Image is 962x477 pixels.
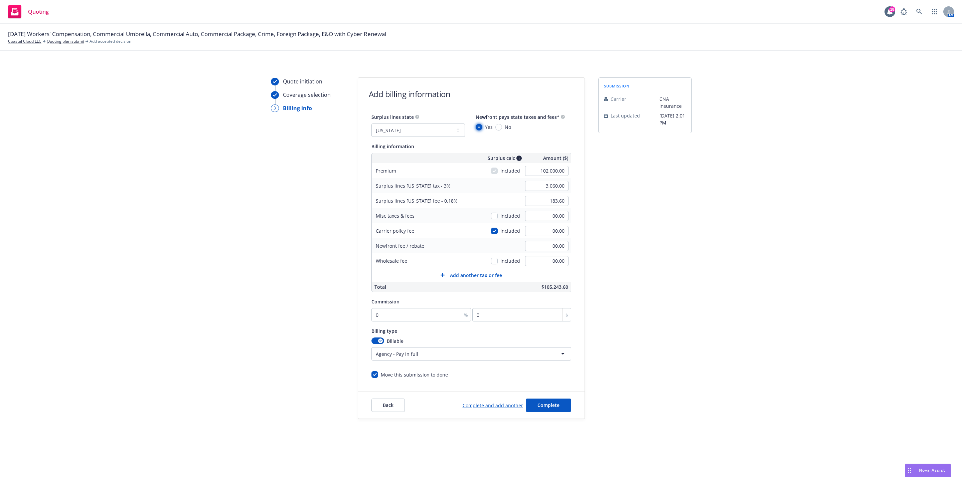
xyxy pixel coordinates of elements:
input: Yes [476,124,482,131]
span: Carrier [611,95,626,102]
span: Billing information [371,143,414,150]
input: 0.00 [525,196,569,206]
span: Carrier policy fee [376,228,414,234]
button: Back [371,399,405,412]
span: Newfront fee / rebate [376,243,424,249]
input: 0.00 [525,166,569,176]
span: Total [374,284,386,290]
span: Included [500,212,520,219]
div: Quote initiation [283,77,322,85]
span: Add another tax or fee [450,272,502,279]
span: Premium [376,168,396,174]
span: Surplus calc [488,155,515,162]
span: Amount ($) [543,155,568,162]
h1: Add billing information [369,88,451,99]
span: Newfront pays state taxes and fees* [476,114,559,120]
span: $ [566,311,568,318]
a: Complete and add another [463,402,523,409]
input: 0.00 [525,181,569,191]
input: No [495,124,502,131]
span: [DATE] Workers' Compensation, Commercial Umbrella, Commercial Auto, Commercial Package, Crime, Fo... [8,30,386,38]
span: Surplus lines state [371,114,414,120]
span: Wholesale fee [376,258,407,264]
span: Quoting [28,9,49,14]
span: Included [500,167,520,174]
a: Search [913,5,926,18]
div: Drag to move [905,464,914,477]
a: Switch app [928,5,941,18]
span: Nova Assist [919,467,945,473]
span: Surplus lines [US_STATE] tax - 3% [376,183,451,189]
input: 0.00 [525,241,569,251]
div: Billable [371,337,571,344]
span: Commission [371,298,399,305]
button: Add another tax or fee [372,268,571,282]
span: CNA Insurance [659,95,686,109]
span: No [505,124,511,131]
div: Coverage selection [283,91,331,99]
span: Last updated [611,112,640,119]
input: 0.00 [525,256,569,266]
button: Complete [526,399,571,412]
span: Misc taxes & fees [376,213,415,219]
input: 0.00 [525,226,569,236]
span: Add accepted decision [90,38,131,44]
span: % [464,311,468,318]
a: Coastal Cloud LLC [8,38,41,44]
div: 18 [889,6,895,12]
span: [DATE] 2:01 PM [659,112,686,126]
span: Included [500,257,520,264]
span: Included [500,227,520,234]
a: Quoting [5,2,51,21]
input: 0.00 [525,211,569,221]
span: Yes [485,124,493,131]
span: Complete [537,402,559,408]
a: Quoting plan submit [47,38,84,44]
a: Report a Bug [897,5,911,18]
div: Billing info [283,104,312,112]
span: submission [604,83,630,89]
button: Nova Assist [905,464,951,477]
span: Back [383,402,393,408]
span: $105,243.60 [541,284,568,290]
div: Move this submission to done [381,371,448,378]
span: Surplus lines [US_STATE] fee - 0.18% [376,198,458,204]
div: 3 [271,104,279,112]
span: Billing type [371,328,397,334]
